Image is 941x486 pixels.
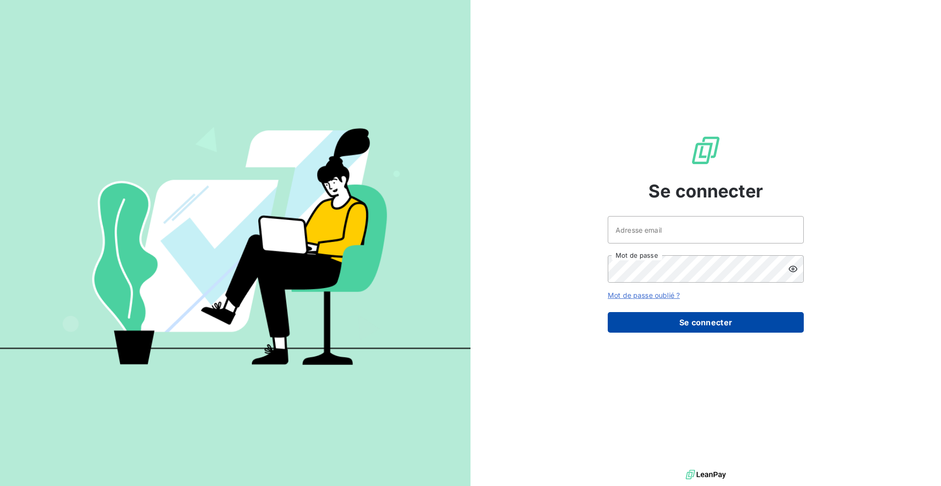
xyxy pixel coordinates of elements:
[648,178,763,204] span: Se connecter
[690,135,721,166] img: Logo LeanPay
[608,216,804,243] input: placeholder
[608,291,680,299] a: Mot de passe oublié ?
[608,312,804,333] button: Se connecter
[686,467,726,482] img: logo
